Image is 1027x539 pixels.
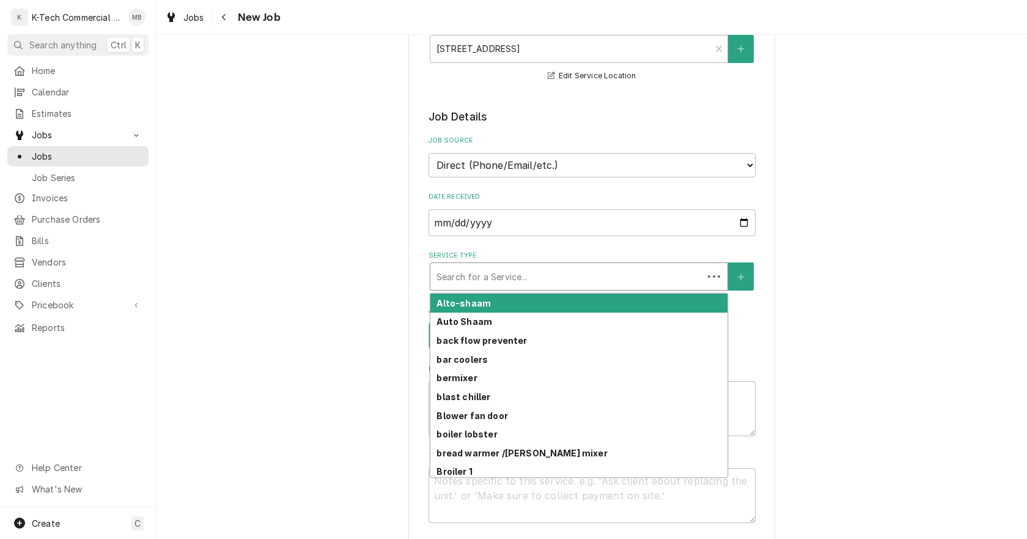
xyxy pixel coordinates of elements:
[436,316,492,327] strong: Auto Shaam
[429,192,756,202] label: Date Received
[32,191,142,204] span: Invoices
[29,39,97,51] span: Search anything
[7,273,149,294] a: Clients
[32,461,141,474] span: Help Center
[11,9,28,26] div: K
[32,518,60,529] span: Create
[7,125,149,145] a: Go to Jobs
[436,392,490,402] strong: blast chiller
[436,429,497,439] strong: boiler lobster
[436,466,472,477] strong: Broiler 1
[436,354,488,365] strong: bar coolers
[429,306,756,349] div: Job Type
[32,256,142,269] span: Vendors
[183,11,204,24] span: Jobs
[111,39,127,51] span: Ctrl
[7,168,149,188] a: Job Series
[7,146,149,166] a: Jobs
[7,209,149,229] a: Purchase Orders
[134,517,141,530] span: C
[436,373,477,383] strong: bermixer
[436,335,527,346] strong: back flow preventer
[128,9,145,26] div: MB
[429,136,756,146] label: Job Source
[7,458,149,478] a: Go to Help Center
[7,252,149,272] a: Vendors
[7,318,149,338] a: Reports
[160,7,209,28] a: Jobs
[32,299,124,311] span: Pricebook
[429,452,756,523] div: Technician Instructions
[32,321,142,334] span: Reports
[32,86,142,99] span: Calendar
[429,365,756,436] div: Reason For Call
[32,11,122,24] div: K-Tech Commercial Kitchen Repair & Maintenance
[429,306,756,316] label: Job Type
[128,9,145,26] div: Mehdi Bazidane's Avatar
[436,298,491,308] strong: Alto-shaam
[7,295,149,315] a: Go to Pricebook
[32,483,141,496] span: What's New
[429,209,756,236] input: yyyy-mm-dd
[546,69,638,84] button: Edit Service Location
[32,150,142,163] span: Jobs
[737,45,745,53] svg: Create New Location
[7,82,149,102] a: Calendar
[429,365,756,374] label: Reason For Call
[728,35,754,63] button: Create New Location
[429,109,756,125] legend: Job Details
[429,452,756,461] label: Technician Instructions
[215,7,234,27] button: Navigate back
[737,273,745,281] svg: Create New Service
[7,61,149,81] a: Home
[429,251,756,261] label: Service Type
[135,39,141,51] span: K
[7,479,149,499] a: Go to What's New
[32,171,142,184] span: Job Series
[429,23,756,83] div: Service Location
[429,251,756,291] div: Service Type
[7,34,149,56] button: Search anythingCtrlK
[7,188,149,208] a: Invoices
[32,107,142,120] span: Estimates
[7,103,149,124] a: Estimates
[32,213,142,226] span: Purchase Orders
[436,411,507,421] strong: Blower fan door
[429,192,756,236] div: Date Received
[32,64,142,77] span: Home
[7,231,149,251] a: Bills
[32,234,142,247] span: Bills
[436,448,607,458] strong: bread warmer /[PERSON_NAME] mixer
[234,9,281,26] span: New Job
[429,136,756,177] div: Job Source
[32,277,142,290] span: Clients
[32,128,124,141] span: Jobs
[728,262,754,291] button: Create New Service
